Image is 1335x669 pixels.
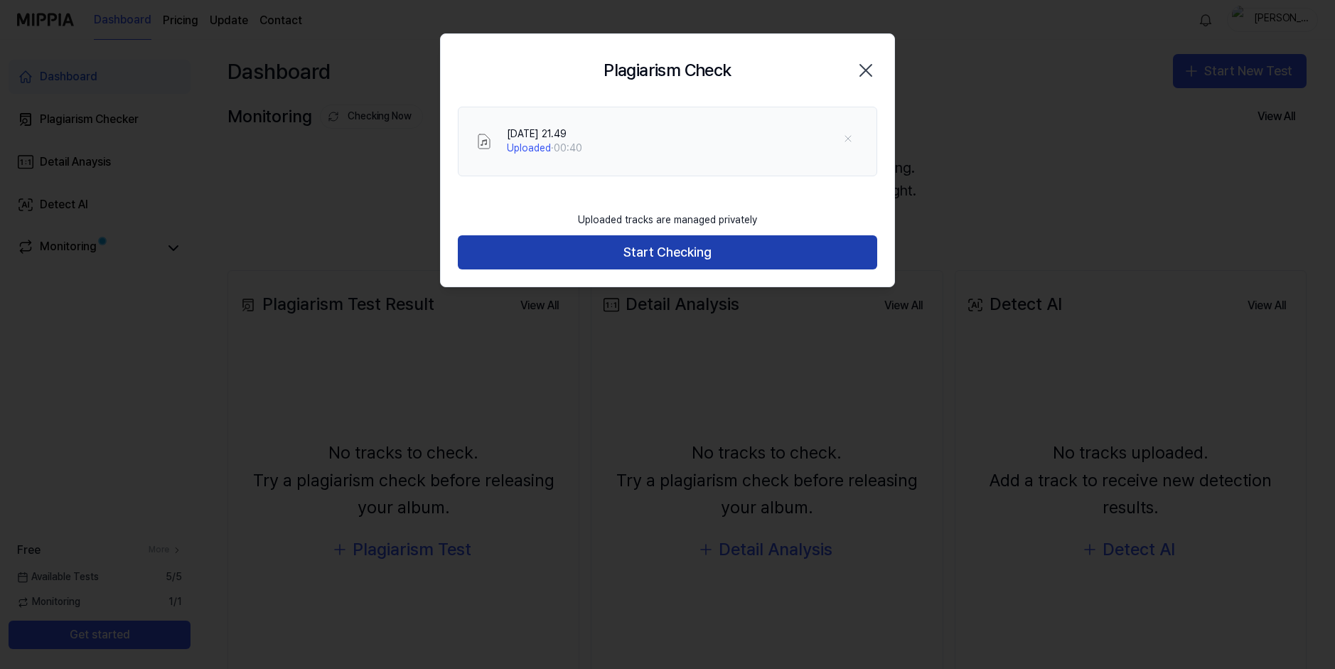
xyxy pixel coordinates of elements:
[507,127,582,141] div: [DATE] 21.49
[569,205,766,236] div: Uploaded tracks are managed privately
[507,141,582,156] div: · 00:40
[604,57,731,84] h2: Plagiarism Check
[458,235,877,269] button: Start Checking
[476,133,493,150] img: File Select
[507,142,551,154] span: Uploaded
